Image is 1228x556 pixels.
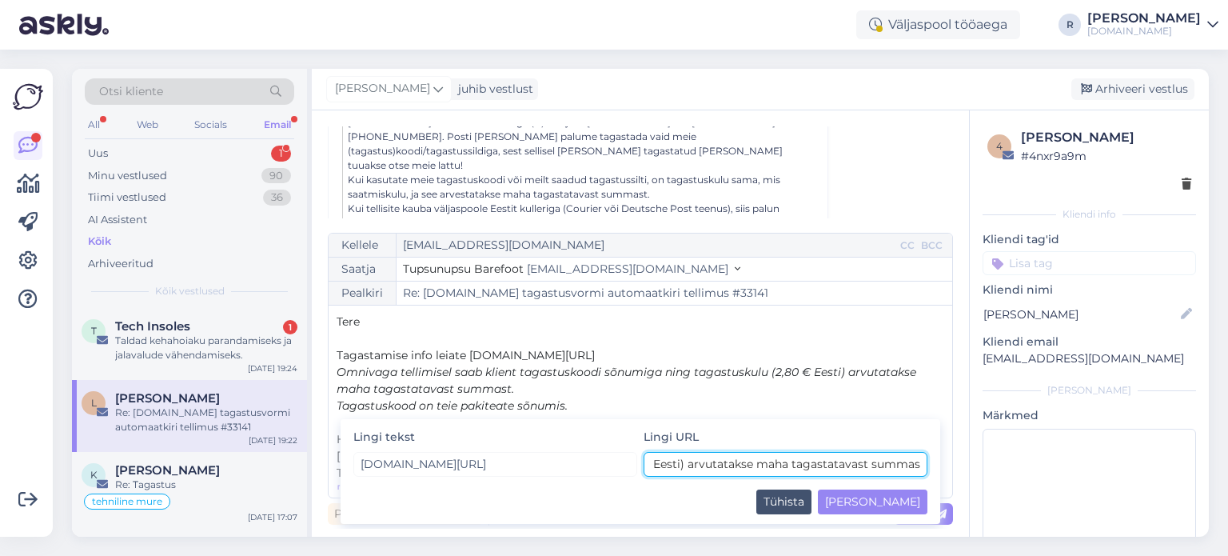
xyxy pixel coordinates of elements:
div: [PERSON_NAME] [983,383,1196,398]
p: Kliendi email [983,334,1196,350]
span: [PERSON_NAME] [337,449,432,463]
a: [PERSON_NAME][DOMAIN_NAME] [1087,12,1218,38]
span: Tupsunupsu Barefoot [337,466,457,480]
div: Email [261,114,294,135]
div: Taldad kehahoiaku parandamiseks ja jalavalude vähendamiseks. [115,334,297,362]
div: Privaatne kommentaar [328,503,484,525]
span: Omnivaga tellimisel saab klient tagastuskoodi sõnumiga ning tagastuskulu (2,80 € Eesti) arvutatak... [337,365,919,396]
span: 4 [996,140,1003,152]
div: Kõik [88,234,111,250]
div: Re: [DOMAIN_NAME] tagastusvormi automaatkiri tellimus #33141 [115,406,297,434]
span: Lisett Rattur [115,391,220,406]
input: Text [353,452,637,477]
div: Minu vestlused [88,168,167,184]
div: Uus [88,146,108,162]
div: Väljaspool tööaega [856,10,1020,39]
input: Lisa nimi [983,306,1178,323]
div: 36 [263,190,291,206]
label: Lingi tekst [353,429,421,446]
div: BCC [918,238,946,253]
div: Saatja [329,258,397,281]
span: T [91,325,97,337]
span: tehniline mure [92,497,162,506]
div: # 4nxr9a9m [1021,147,1191,165]
div: R [1059,14,1081,36]
div: All [85,114,103,135]
button: Tupsunupsu Barefoot [EMAIL_ADDRESS][DOMAIN_NAME] [403,261,740,278]
div: 90 [261,168,291,184]
div: [DATE] 19:22 [249,434,297,446]
span: Tagastamise info leiate [DOMAIN_NAME][URL] [337,348,595,362]
div: AI Assistent [88,212,147,228]
span: Heade soovidega [337,432,433,446]
span: Otsi kliente [99,83,163,100]
span: [EMAIL_ADDRESS][DOMAIN_NAME] [527,262,728,276]
label: Lingi URL [644,429,699,446]
span: Kristi Jürisoo [115,463,220,478]
a: [DOMAIN_NAME] [337,482,433,497]
input: Lisa tag [983,251,1196,275]
input: Recepient... [397,234,897,257]
div: juhib vestlust [452,81,533,98]
input: www.example.com [644,452,927,477]
span: Tech Insoles [115,319,190,334]
div: [DOMAIN_NAME] [1087,25,1201,38]
span: Tupsunupsu Barefoot [403,262,524,276]
div: Kliendi info [983,207,1196,222]
p: Kliendi tag'id [983,231,1196,248]
div: Pealkiri [329,282,397,305]
div: Tiimi vestlused [88,190,166,206]
span: K [90,469,98,481]
img: Askly Logo [13,82,43,112]
div: Socials [191,114,230,135]
span: Tere [337,314,360,329]
div: [PERSON_NAME] [1087,12,1201,25]
div: Web [134,114,161,135]
p: [EMAIL_ADDRESS][DOMAIN_NAME] [983,350,1196,367]
div: 1 [271,146,291,162]
span: L [91,397,97,409]
div: [PERSON_NAME] [1021,128,1191,147]
span: Kõik vestlused [155,284,225,298]
p: Märkmed [983,407,1196,424]
div: Arhiveeritud [88,256,153,272]
input: Write subject here... [397,282,952,305]
button: Tühista [756,490,811,514]
div: [DATE] 19:24 [248,362,297,374]
div: 1 [283,320,297,334]
p: Kliendi nimi [983,282,1196,298]
button: [PERSON_NAME] [818,490,927,514]
span: Tagastuskood on teie pakiteate sõnumis. [337,398,568,413]
div: Kellele [329,234,397,257]
div: Re: Tagastus [115,478,297,492]
div: [DATE] 17:07 [248,511,297,523]
div: CC [897,238,918,253]
span: [PERSON_NAME] [335,80,430,98]
div: Arhiveeri vestlus [1071,78,1194,100]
